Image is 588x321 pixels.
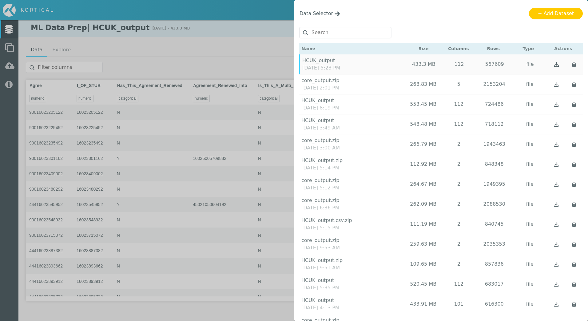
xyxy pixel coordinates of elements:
[335,11,340,16] img: icon-arrow--dark.svg
[300,10,333,16] span: Data Selector
[476,46,511,52] div: Rows
[546,46,581,52] div: Actions
[406,46,441,52] div: Size
[299,10,340,18] button: Close
[301,46,315,52] div: Name
[511,46,546,52] div: Type
[441,46,476,52] div: Columns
